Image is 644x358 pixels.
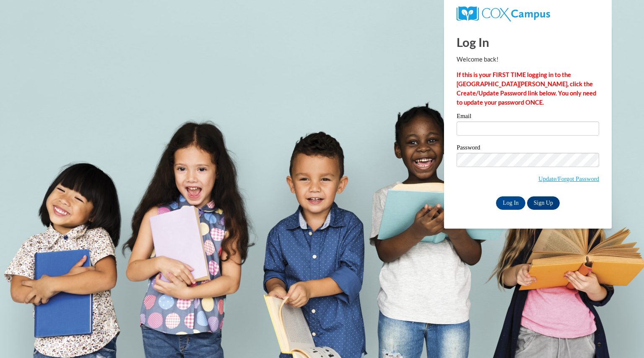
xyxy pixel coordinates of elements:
[496,196,525,210] input: Log In
[457,113,599,121] label: Email
[457,144,599,153] label: Password
[457,55,599,64] p: Welcome back!
[457,10,550,17] a: COX Campus
[457,71,596,106] strong: If this is your FIRST TIME logging in to the [GEOGRAPHIC_DATA][PERSON_NAME], click the Create/Upd...
[527,196,560,210] a: Sign Up
[457,6,550,21] img: COX Campus
[538,175,599,182] a: Update/Forgot Password
[457,33,599,51] h1: Log In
